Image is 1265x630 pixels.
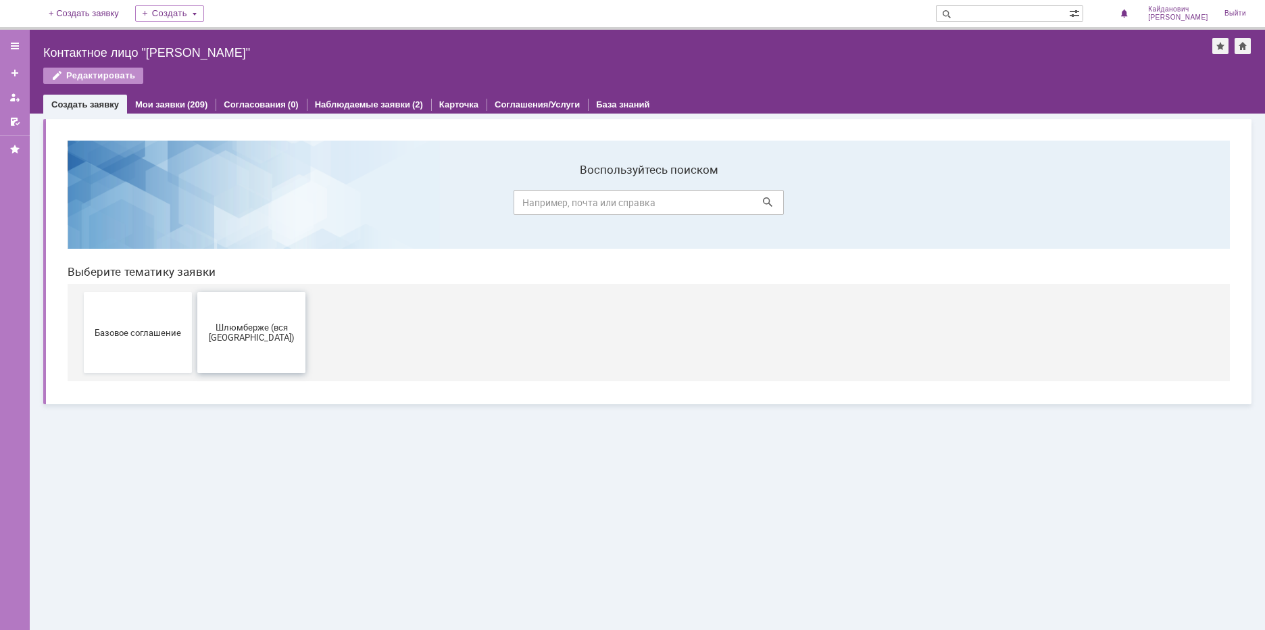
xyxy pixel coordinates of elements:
[288,99,299,110] div: (0)
[146,5,215,22] div: Создать
[1148,5,1208,14] span: Кайданович
[27,162,135,243] button: Базовое соглашение
[43,46,1212,59] div: Контактное лицо "[PERSON_NAME]"
[4,111,26,132] a: Мои согласования
[412,99,423,110] div: (2)
[141,162,249,243] button: Шлюмберже (вся [GEOGRAPHIC_DATA])
[495,99,580,110] a: Соглашения/Услуги
[315,99,410,110] a: Наблюдаемые заявки
[439,99,478,110] a: Карточка
[4,62,26,84] a: Создать заявку
[11,135,1173,149] header: Выберите тематику заявки
[16,8,27,19] img: logo
[31,197,131,208] span: Базовое соглашение
[224,99,286,110] a: Согласования
[145,193,245,213] span: Шлюмберже (вся [GEOGRAPHIC_DATA])
[1069,6,1083,19] span: Расширенный поиск
[51,99,119,110] a: Создать заявку
[187,99,207,110] div: (209)
[4,87,26,108] a: Мои заявки
[457,33,727,47] label: Воспользуйтесь поиском
[457,60,727,85] input: Например, почта или справка
[1212,38,1229,54] div: Добавить в избранное
[1148,14,1208,22] span: [PERSON_NAME]
[596,99,649,110] a: База знаний
[135,99,185,110] a: Мои заявки
[16,8,27,19] a: Перейти на домашнюю страницу
[1235,38,1251,54] div: Сделать домашней страницей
